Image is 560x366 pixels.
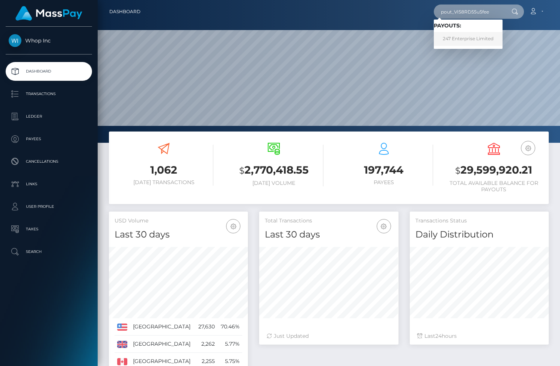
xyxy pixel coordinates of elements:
p: Transactions [9,88,89,100]
span: 24 [435,333,442,339]
a: Search [6,242,92,261]
td: 2,262 [195,336,218,353]
h3: 197,744 [335,163,433,177]
h6: Payees [335,179,433,186]
a: 247 Enterprise Limited [434,32,503,46]
td: 5.77% [217,336,242,353]
p: Ledger [9,111,89,122]
a: Ledger [6,107,92,126]
p: Dashboard [9,66,89,77]
a: Dashboard [109,4,140,20]
a: Links [6,175,92,194]
h5: USD Volume [115,217,242,225]
div: Just Updated [267,332,391,340]
td: [GEOGRAPHIC_DATA] [130,318,195,336]
h6: [DATE] Transactions [115,179,213,186]
p: Payees [9,133,89,145]
p: Search [9,246,89,257]
p: User Profile [9,201,89,212]
a: User Profile [6,197,92,216]
p: Taxes [9,224,89,235]
small: $ [455,165,460,176]
td: [GEOGRAPHIC_DATA] [130,336,195,353]
h6: Payouts: [434,23,503,29]
span: Whop Inc [6,37,92,44]
img: MassPay Logo [15,6,82,21]
img: CA.png [117,358,127,365]
h4: Daily Distribution [415,228,543,241]
a: Taxes [6,220,92,239]
input: Search... [434,5,504,19]
a: Payees [6,130,92,148]
small: $ [239,165,245,176]
h4: Last 30 days [265,228,392,241]
a: Cancellations [6,152,92,171]
h3: 29,599,920.21 [444,163,543,178]
div: Last hours [417,332,541,340]
td: 70.46% [217,318,242,336]
img: Whop Inc [9,34,21,47]
h5: Total Transactions [265,217,392,225]
h6: Total Available Balance for Payouts [444,180,543,193]
img: GB.png [117,341,127,348]
p: Links [9,178,89,190]
h5: Transactions Status [415,217,543,225]
h3: 1,062 [115,163,213,177]
h6: [DATE] Volume [225,180,323,186]
a: Transactions [6,85,92,103]
a: Dashboard [6,62,92,81]
h4: Last 30 days [115,228,242,241]
img: US.png [117,324,127,330]
p: Cancellations [9,156,89,167]
h3: 2,770,418.55 [225,163,323,178]
td: 27,630 [195,318,218,336]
